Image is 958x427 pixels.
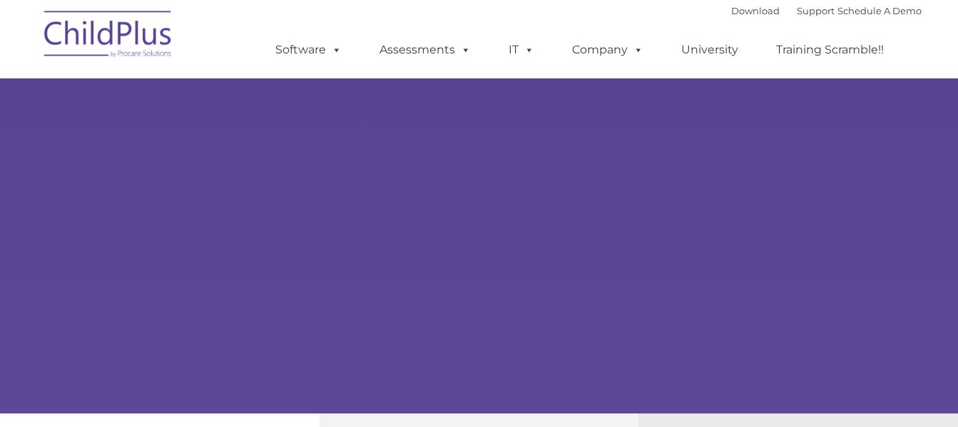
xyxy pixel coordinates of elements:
a: Schedule A Demo [837,5,922,16]
a: IT [494,36,549,64]
a: Company [558,36,658,64]
a: Download [731,5,780,16]
a: University [667,36,753,64]
a: Assessments [365,36,485,64]
a: Software [261,36,356,64]
img: ChildPlus by Procare Solutions [37,1,180,72]
a: Training Scramble!! [762,36,898,64]
font: | [731,5,922,16]
a: Support [797,5,835,16]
